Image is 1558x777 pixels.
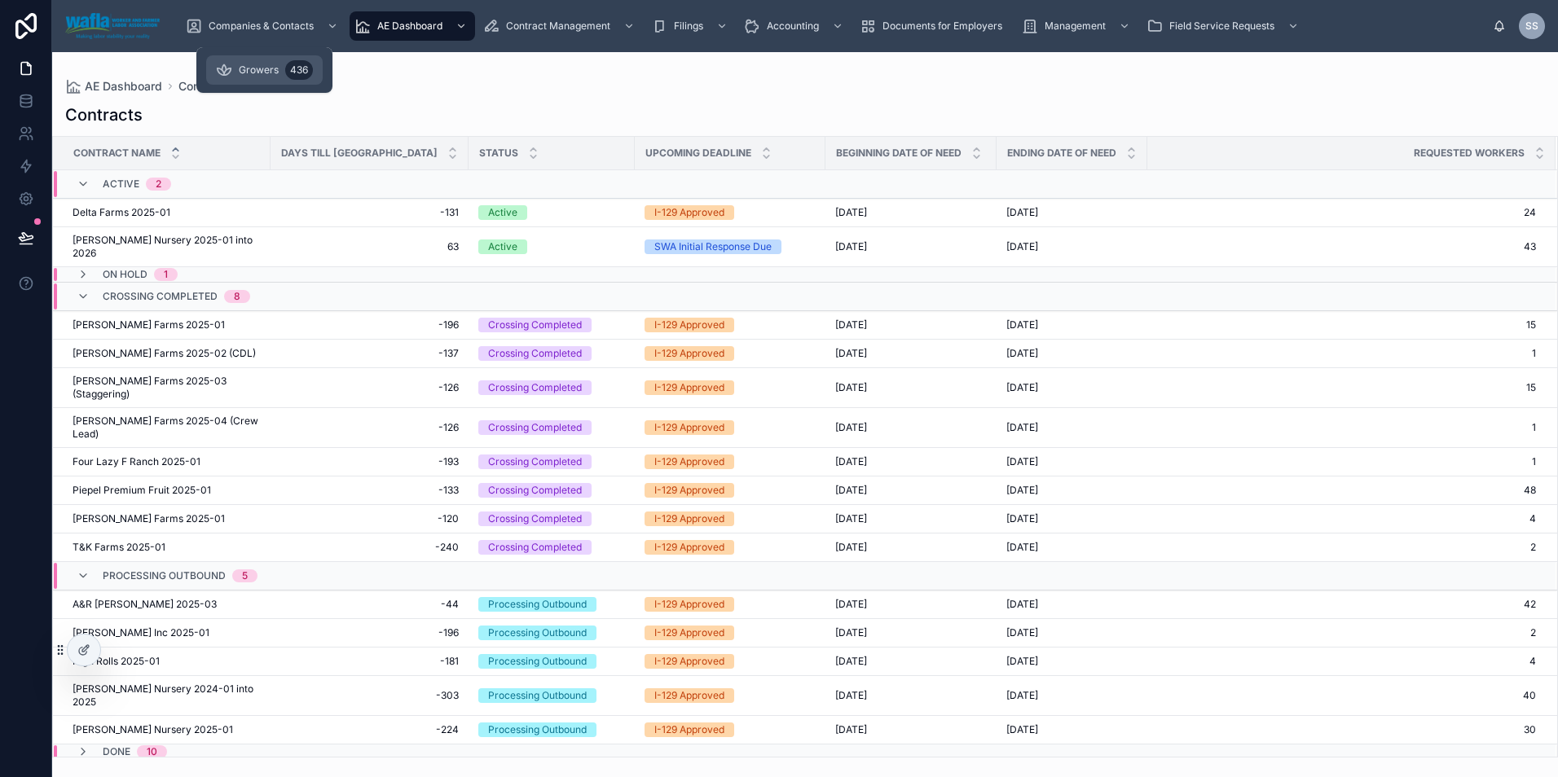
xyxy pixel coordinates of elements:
[1006,206,1138,219] a: [DATE]
[654,722,724,737] div: I-129 Approved
[1414,147,1525,160] span: Requested Workers
[103,569,226,582] span: Processing Outbound
[739,11,852,41] a: Accounting
[645,626,816,640] a: I-129 Approved
[478,483,625,498] a: Crossing Completed
[280,347,459,360] a: -137
[645,147,751,160] span: Upcoming Deadline
[767,20,819,33] span: Accounting
[178,78,270,94] span: Contracts (NEW)
[280,421,459,434] a: -126
[280,723,459,736] a: -224
[1006,512,1038,525] span: [DATE]
[73,375,261,401] span: [PERSON_NAME] Farms 2025-03 (Staggering)
[488,688,587,703] div: Processing Outbound
[280,381,459,394] a: -126
[1006,347,1038,360] span: [DATE]
[280,484,459,497] a: -133
[488,454,582,469] div: Crossing Completed
[645,654,816,669] a: I-129 Approved
[280,598,459,611] a: -44
[645,205,816,220] a: I-129 Approved
[103,745,130,758] span: Done
[654,318,724,332] div: I-129 Approved
[73,347,261,360] a: [PERSON_NAME] Farms 2025-02 (CDL)
[835,381,987,394] a: [DATE]
[1006,381,1138,394] a: [DATE]
[1148,381,1536,394] span: 15
[1148,541,1536,554] a: 2
[73,723,261,736] a: [PERSON_NAME] Nursery 2025-01
[478,380,625,395] a: Crossing Completed
[239,64,279,77] span: Growers
[488,654,587,669] div: Processing Outbound
[1006,512,1138,525] a: [DATE]
[488,205,517,220] div: Active
[654,420,724,435] div: I-129 Approved
[1148,455,1536,468] a: 1
[73,234,261,260] a: [PERSON_NAME] Nursery 2025-01 into 2026
[73,147,161,160] span: Contract Name
[1006,240,1038,253] span: [DATE]
[835,689,987,702] a: [DATE]
[478,540,625,555] a: Crossing Completed
[654,626,724,640] div: I-129 Approved
[73,598,261,611] a: A&R [PERSON_NAME] 2025-03
[654,454,724,469] div: I-129 Approved
[209,20,314,33] span: Companies & Contacts
[835,318,867,331] span: [DATE]
[285,60,313,80] div: 436
[1006,689,1038,702] span: [DATE]
[488,346,582,361] div: Crossing Completed
[835,655,987,668] a: [DATE]
[206,55,323,85] a: Growers436
[1006,655,1138,668] a: [DATE]
[478,511,625,526] a: Crossing Completed
[234,290,240,303] div: 8
[73,455,200,468] span: Four Lazy F Ranch 2025-01
[103,268,147,281] span: On Hold
[1148,347,1536,360] a: 1
[1148,512,1536,525] span: 4
[280,626,459,639] a: -196
[73,415,261,441] a: [PERSON_NAME] Farms 2025-04 (Crew Lead)
[281,147,438,160] span: Days till [GEOGRAPHIC_DATA]
[1148,421,1536,434] span: 1
[1148,206,1536,219] span: 24
[478,205,625,220] a: Active
[835,723,867,736] span: [DATE]
[280,318,459,331] span: -196
[488,380,582,395] div: Crossing Completed
[103,178,139,191] span: Active
[1148,723,1536,736] span: 30
[1006,347,1138,360] a: [DATE]
[73,598,217,611] span: A&R [PERSON_NAME] 2025-03
[646,11,736,41] a: Filings
[1148,598,1536,611] span: 42
[835,421,987,434] a: [DATE]
[1006,421,1138,434] a: [DATE]
[835,240,987,253] a: [DATE]
[835,541,867,554] span: [DATE]
[835,512,987,525] a: [DATE]
[1148,318,1536,331] a: 15
[73,626,261,639] a: [PERSON_NAME] Inc 2025-01
[1006,421,1038,434] span: [DATE]
[147,745,157,758] div: 10
[65,13,160,39] img: App logo
[645,318,816,332] a: I-129 Approved
[835,626,987,639] a: [DATE]
[654,688,724,703] div: I-129 Approved
[1006,626,1038,639] span: [DATE]
[645,597,816,612] a: I-129 Approved
[488,626,587,640] div: Processing Outbound
[835,541,987,554] a: [DATE]
[645,540,816,555] a: I-129 Approved
[1006,455,1038,468] span: [DATE]
[1007,147,1116,160] span: Ending Date of Need
[645,420,816,435] a: I-129 Approved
